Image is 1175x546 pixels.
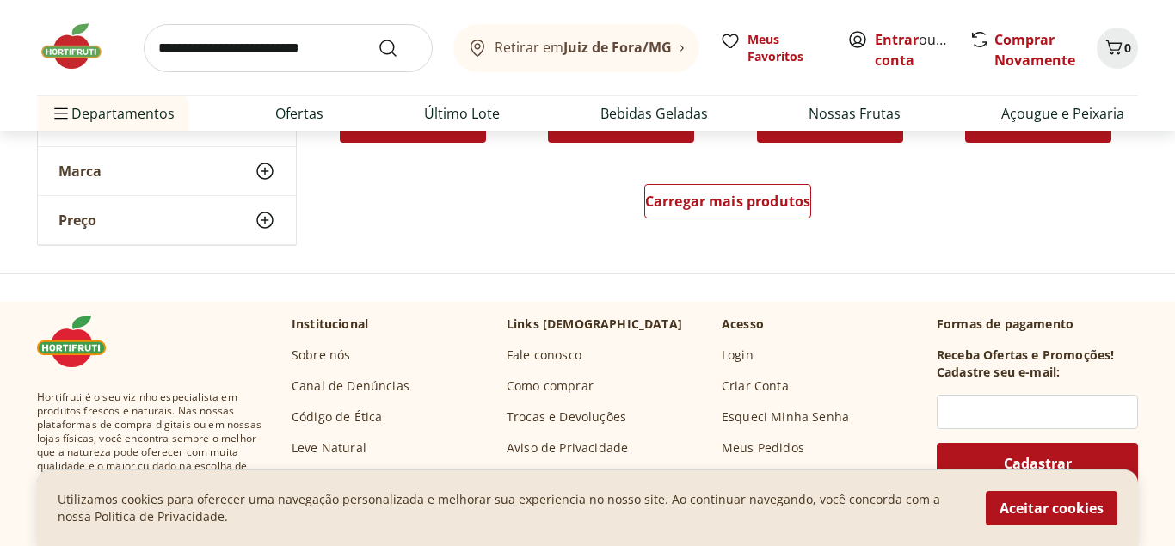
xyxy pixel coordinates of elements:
[722,408,849,426] a: Esqueci Minha Senha
[1004,457,1072,470] span: Cadastrar
[722,439,804,457] a: Meus Pedidos
[1097,28,1138,69] button: Carrinho
[644,184,812,225] a: Carregar mais produtos
[507,377,594,395] a: Como comprar
[391,119,458,132] span: Adicionar
[720,31,827,65] a: Meus Favoritos
[507,408,626,426] a: Trocas e Devoluções
[1018,119,1085,132] span: Adicionar
[37,21,123,72] img: Hortifruti
[937,364,1060,381] h3: Cadastre seu e-mail:
[424,103,500,124] a: Último Lote
[453,24,699,72] button: Retirar emJuiz de Fora/MG
[292,439,366,457] a: Leve Natural
[38,196,296,244] button: Preço
[722,316,764,333] p: Acesso
[378,38,419,58] button: Submit Search
[51,93,71,134] button: Menu
[144,24,433,72] input: search
[507,439,628,457] a: Aviso de Privacidade
[37,390,264,487] span: Hortifruti é o seu vizinho especialista em produtos frescos e naturais. Nas nossas plataformas de...
[292,316,368,333] p: Institucional
[875,30,919,49] a: Entrar
[1124,40,1131,56] span: 0
[51,93,175,134] span: Departamentos
[809,103,901,124] a: Nossas Frutas
[937,443,1138,484] button: Cadastrar
[563,38,672,57] b: Juiz de Fora/MG
[292,347,350,364] a: Sobre nós
[37,316,123,367] img: Hortifruti
[507,347,581,364] a: Fale conosco
[722,347,754,364] a: Login
[58,212,96,229] span: Preço
[645,194,811,208] span: Carregar mais produtos
[937,347,1114,364] h3: Receba Ofertas e Promoções!
[292,377,409,395] a: Canal de Denúncias
[275,103,323,124] a: Ofertas
[600,103,708,124] a: Bebidas Geladas
[1001,103,1124,124] a: Açougue e Peixaria
[58,163,102,180] span: Marca
[495,40,672,55] span: Retirar em
[58,491,965,525] p: Utilizamos cookies para oferecer uma navegação personalizada e melhorar sua experiencia no nosso ...
[875,30,969,70] a: Criar conta
[38,147,296,195] button: Marca
[937,316,1138,333] p: Formas de pagamento
[292,408,382,426] a: Código de Ética
[507,316,682,333] p: Links [DEMOGRAPHIC_DATA]
[986,491,1117,525] button: Aceitar cookies
[722,377,789,395] a: Criar Conta
[747,31,827,65] span: Meus Favoritos
[994,30,1075,70] a: Comprar Novamente
[875,29,951,71] span: ou
[809,119,876,132] span: Adicionar
[600,119,667,132] span: Adicionar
